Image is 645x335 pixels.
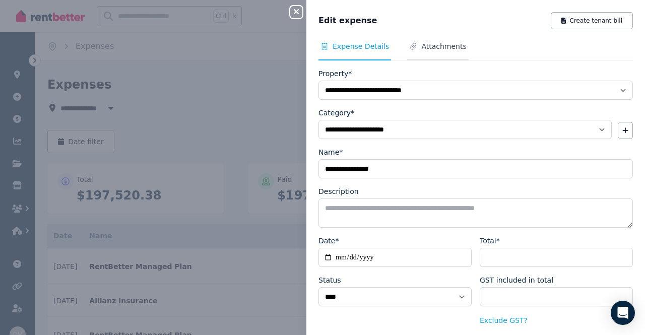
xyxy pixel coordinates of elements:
label: Category* [318,108,354,118]
label: Description [318,186,359,196]
label: Date* [318,236,339,246]
nav: Tabs [318,41,633,60]
span: Edit expense [318,15,377,27]
button: Exclude GST? [480,315,528,325]
label: Total* [480,236,500,246]
button: Create tenant bill [551,12,633,29]
label: Status [318,275,341,285]
label: GST included in total [480,275,553,285]
span: Attachments [421,41,466,51]
span: Expense Details [333,41,389,51]
div: Open Intercom Messenger [611,301,635,325]
label: Property* [318,69,352,79]
label: Name* [318,147,343,157]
